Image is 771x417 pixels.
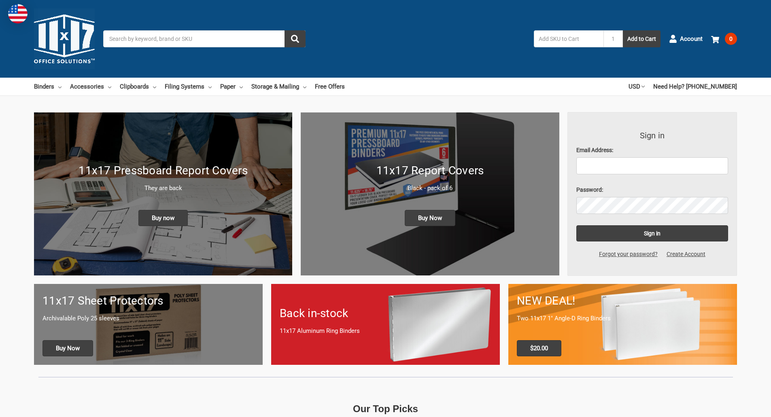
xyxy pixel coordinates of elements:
[309,162,550,179] h1: 11x17 Report Covers
[576,186,729,194] label: Password:
[34,8,95,69] img: 11x17.com
[680,34,703,44] span: Account
[725,33,737,45] span: 0
[34,78,62,95] a: Binders
[34,112,292,275] img: New 11x17 Pressboard Binders
[669,28,703,49] a: Account
[517,292,729,309] h1: NEW DEAL!
[34,284,263,364] a: 11x17 sheet protectors 11x17 Sheet Protectors Archivalable Poly 25 sleeves Buy Now
[405,210,455,226] span: Buy Now
[70,78,111,95] a: Accessories
[508,284,737,364] a: 11x17 Binder 2-pack only $20.00 NEW DEAL! Two 11x17 1" Angle-D Ring Binders $20.00
[653,78,737,95] a: Need Help? [PHONE_NUMBER]
[711,28,737,49] a: 0
[271,284,500,364] a: Back in-stock 11x17 Aluminum Ring Binders
[595,250,662,258] a: Forgot your password?
[301,112,559,275] a: 11x17 Report Covers 11x17 Report Covers Black - pack of 6 Buy Now
[42,184,284,193] p: They are back
[120,78,156,95] a: Clipboards
[34,112,292,275] a: New 11x17 Pressboard Binders 11x17 Pressboard Report Covers They are back Buy now
[517,314,729,323] p: Two 11x17 1" Angle-D Ring Binders
[42,340,93,356] span: Buy Now
[301,112,559,275] img: 11x17 Report Covers
[8,4,28,23] img: duty and tax information for United States
[315,78,345,95] a: Free Offers
[280,305,491,322] h1: Back in-stock
[251,78,306,95] a: Storage & Mailing
[165,78,212,95] a: Filing Systems
[353,402,418,416] p: Our Top Picks
[42,314,254,323] p: Archivalable Poly 25 sleeves
[576,225,729,241] input: Sign in
[42,162,284,179] h1: 11x17 Pressboard Report Covers
[629,78,645,95] a: USD
[662,250,710,258] a: Create Account
[534,30,603,47] input: Add SKU to Cart
[309,184,550,193] p: Black - pack of 6
[220,78,243,95] a: Paper
[623,30,661,47] button: Add to Cart
[280,326,491,336] p: 11x17 Aluminum Ring Binders
[576,129,729,142] h3: Sign in
[103,30,306,47] input: Search by keyword, brand or SKU
[138,210,188,226] span: Buy now
[517,340,561,356] span: $20.00
[42,292,254,309] h1: 11x17 Sheet Protectors
[576,146,729,155] label: Email Address:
